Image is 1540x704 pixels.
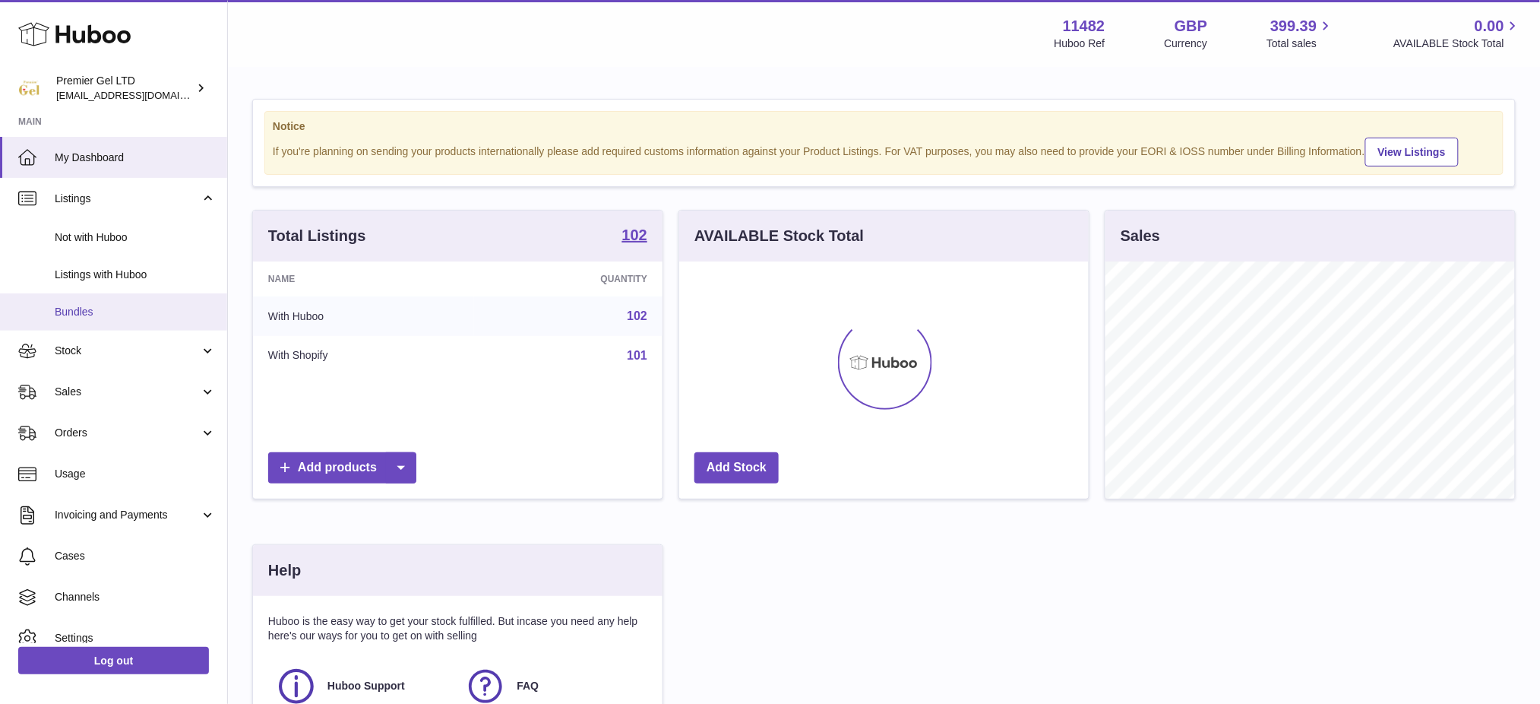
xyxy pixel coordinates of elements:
a: Add products [268,452,416,484]
span: Huboo Support [327,679,405,693]
th: Quantity [474,262,662,297]
img: internalAdmin-11482@internal.huboo.com [18,77,41,100]
strong: GBP [1175,16,1207,36]
a: View Listings [1365,138,1459,166]
a: Log out [18,647,209,674]
div: Currency [1165,36,1208,51]
span: AVAILABLE Stock Total [1393,36,1522,51]
td: With Shopify [253,336,474,376]
td: With Huboo [253,297,474,336]
p: Huboo is the easy way to get your stock fulfilled. But incase you need any help here's our ways f... [268,614,647,643]
strong: 11482 [1063,16,1105,36]
a: 102 [627,309,647,322]
a: 0.00 AVAILABLE Stock Total [1393,16,1522,51]
span: FAQ [517,679,539,693]
th: Name [253,262,474,297]
a: 399.39 Total sales [1266,16,1334,51]
span: 0.00 [1475,16,1504,36]
strong: 102 [622,227,647,243]
div: If you're planning on sending your products internationally please add required customs informati... [273,135,1495,166]
span: Orders [55,426,200,440]
span: Not with Huboo [55,230,216,245]
span: 399.39 [1270,16,1317,36]
span: Listings [55,192,200,206]
span: Cases [55,549,216,563]
span: Settings [55,631,216,645]
h3: Help [268,560,301,581]
div: Premier Gel LTD [56,74,193,103]
span: Bundles [55,305,216,319]
a: Add Stock [694,452,779,484]
strong: Notice [273,119,1495,134]
span: My Dashboard [55,151,216,165]
span: Invoicing and Payments [55,508,200,522]
h3: Sales [1121,226,1160,246]
h3: Total Listings [268,226,366,246]
a: 102 [622,227,647,246]
span: Channels [55,590,216,604]
span: Listings with Huboo [55,268,216,282]
div: Huboo Ref [1055,36,1105,51]
h3: AVAILABLE Stock Total [694,226,864,246]
span: Stock [55,344,200,358]
span: [EMAIL_ADDRESS][DOMAIN_NAME] [56,89,223,101]
a: 101 [627,349,647,362]
span: Sales [55,385,200,399]
span: Usage [55,467,216,481]
span: Total sales [1266,36,1334,51]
